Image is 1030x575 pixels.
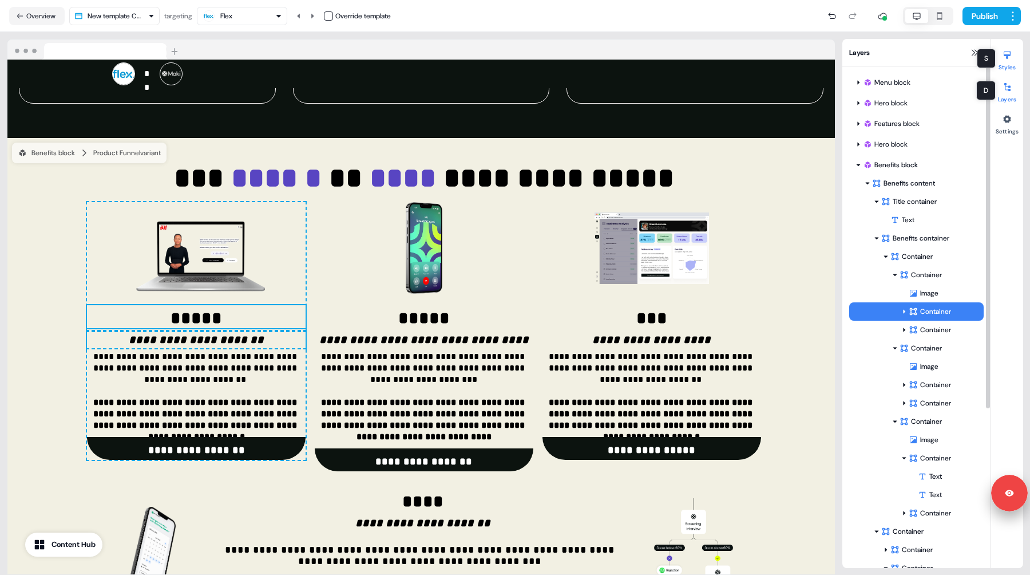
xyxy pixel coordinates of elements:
[991,78,1023,103] button: Layers
[849,486,984,504] div: Text
[849,247,984,522] div: ContainerContainerImageContainerContainerContainerImageContainerContainerContainerImageContainerT...
[909,306,979,317] div: Container
[595,202,709,294] img: Image
[220,10,232,22] div: Flex
[849,266,984,339] div: ContainerImageContainerContainer
[18,147,75,159] div: Benefits block
[849,357,984,376] div: Image
[367,202,481,294] img: Image
[918,489,984,501] div: Text
[977,49,996,68] div: S
[164,10,192,22] div: targeting
[909,397,979,409] div: Container
[849,73,984,92] div: Menu block
[890,544,979,556] div: Container
[890,214,984,226] div: Text
[863,77,979,88] div: Menu block
[909,379,979,391] div: Container
[863,97,979,109] div: Hero block
[909,452,979,464] div: Container
[900,416,979,427] div: Container
[881,196,979,207] div: Title container
[976,81,996,100] div: D
[849,504,984,522] div: Container
[849,467,984,486] div: Text
[909,507,979,519] div: Container
[849,394,984,412] div: Container
[909,361,984,372] div: Image
[909,434,984,446] div: Image
[51,539,96,550] div: Content Hub
[991,46,1023,71] button: Styles
[197,7,287,25] button: Flex
[849,376,984,394] div: Container
[849,229,984,522] div: Benefits containerContainerContainerImageContainerContainerContainerImageContainerContainerContai...
[849,135,984,153] div: Hero block
[849,115,984,133] div: Features block
[909,287,984,299] div: Image
[881,233,979,244] div: Benefits container
[863,139,979,150] div: Hero block
[890,251,979,262] div: Container
[842,39,991,66] div: Layers
[849,321,984,339] div: Container
[909,324,979,336] div: Container
[918,471,984,482] div: Text
[93,147,161,159] div: Product Funnel variant
[25,533,102,557] button: Content Hub
[7,40,183,60] img: Browser topbar
[849,284,984,302] div: Image
[863,118,979,129] div: Features block
[88,10,144,22] div: New template Copy
[849,412,984,522] div: ContainerImageContainerTextTextContainer
[335,10,391,22] div: Override template
[849,94,984,112] div: Hero block
[849,449,984,504] div: ContainerTextText
[900,342,979,354] div: Container
[849,541,984,559] div: Container
[849,339,984,412] div: ContainerImageContainerContainer
[863,159,979,171] div: Benefits block
[849,211,984,229] div: Text
[991,110,1023,135] button: Settings
[872,178,979,189] div: Benefits content
[849,192,984,229] div: Title containerText
[900,269,979,281] div: Container
[849,302,984,321] div: Container
[962,7,1005,25] button: Publish
[9,7,65,25] button: Overview
[890,562,979,574] div: Container
[881,526,979,537] div: Container
[849,431,984,449] div: Image
[125,202,268,294] img: Image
